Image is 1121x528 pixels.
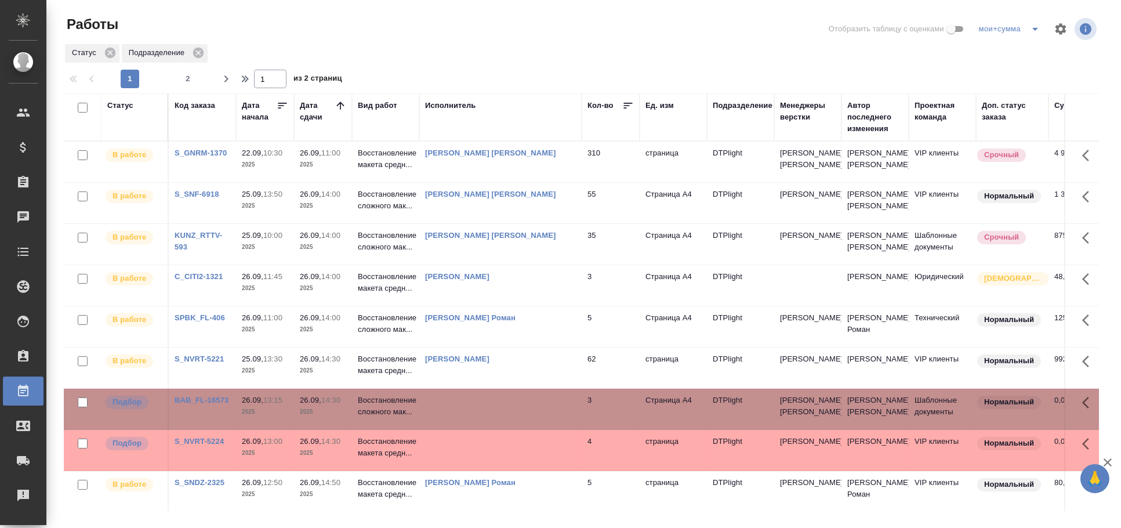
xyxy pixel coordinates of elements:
td: DTPlight [707,265,774,306]
p: [PERSON_NAME] [PERSON_NAME] [780,147,836,171]
td: страница [640,348,707,388]
td: VIP клиенты [909,348,976,388]
p: [DEMOGRAPHIC_DATA] [984,273,1042,284]
p: 2025 [300,159,346,171]
div: Дата сдачи [300,100,335,123]
p: [PERSON_NAME] [780,353,836,365]
p: 2025 [242,283,288,294]
p: 2025 [300,241,346,253]
td: 62 [582,348,640,388]
td: страница [640,430,707,471]
td: страница [640,142,707,182]
p: 2025 [300,283,346,294]
td: Юридический [909,265,976,306]
td: [PERSON_NAME] [PERSON_NAME] [841,142,909,182]
span: Посмотреть информацию [1075,18,1099,40]
p: 13:50 [263,190,282,198]
td: 48,00 ₽ [1049,265,1107,306]
a: [PERSON_NAME] [425,355,489,363]
td: 5 [582,471,640,512]
p: Подбор [113,437,142,449]
button: 🙏 [1080,464,1109,493]
td: 125,00 ₽ [1049,306,1107,347]
p: Восстановление макета средн... [358,271,413,294]
td: DTPlight [707,471,774,512]
p: Подбор [113,396,142,408]
td: 5 [582,306,640,347]
p: 26.09, [242,272,263,281]
div: Проектная команда [915,100,970,123]
p: 2025 [300,324,346,335]
span: 🙏 [1085,466,1105,491]
a: [PERSON_NAME] Роман [425,313,516,322]
td: 4 960,00 ₽ [1049,142,1107,182]
p: [PERSON_NAME] [780,312,836,324]
td: 80,00 ₽ [1049,471,1107,512]
div: Можно подбирать исполнителей [104,395,162,410]
p: 26.09, [300,231,321,240]
p: 2025 [300,406,346,418]
p: В работе [113,149,146,161]
p: 11:00 [263,313,282,322]
p: В работе [113,232,146,243]
button: Здесь прячутся важные кнопки [1075,471,1103,499]
p: 12:50 [263,478,282,487]
a: BAB_FL-16573 [175,396,228,404]
div: Код заказа [175,100,215,111]
div: Исполнитель выполняет работу [104,312,162,328]
a: [PERSON_NAME] [425,272,489,281]
div: Статус [107,100,133,111]
p: В работе [113,314,146,326]
p: Восстановление макета средн... [358,147,413,171]
p: 2025 [242,241,288,253]
td: [PERSON_NAME] [841,430,909,471]
p: Подразделение [129,47,188,59]
p: Срочный [984,149,1019,161]
p: 14:00 [321,231,340,240]
div: Вид работ [358,100,397,111]
p: Восстановление сложного мак... [358,395,413,418]
p: 14:30 [321,355,340,363]
div: Менеджеры верстки [780,100,836,123]
div: Подразделение [713,100,772,111]
span: 2 [179,73,197,85]
p: 2025 [242,324,288,335]
div: Можно подбирать исполнителей [104,436,162,451]
td: [PERSON_NAME] [PERSON_NAME] [841,224,909,265]
span: Работы [64,15,118,34]
td: DTPlight [707,348,774,388]
td: DTPlight [707,306,774,347]
td: Страница А4 [640,224,707,265]
p: Нормальный [984,479,1034,490]
p: Восстановление сложного мак... [358,312,413,335]
a: S_SNDZ-2325 [175,478,224,487]
p: [PERSON_NAME] [780,189,836,200]
a: [PERSON_NAME] [PERSON_NAME] [425,190,556,198]
p: 26.09, [300,437,321,446]
p: Нормальный [984,437,1034,449]
td: Страница А4 [640,183,707,223]
td: 310 [582,142,640,182]
p: 2025 [300,200,346,212]
td: [PERSON_NAME] Роман [841,306,909,347]
p: Восстановление макета средн... [358,477,413,500]
p: Восстановление сложного мак... [358,230,413,253]
td: DTPlight [707,389,774,429]
p: 13:00 [263,437,282,446]
p: Нормальный [984,396,1034,408]
p: 2025 [242,159,288,171]
p: 26.09, [300,478,321,487]
p: 2025 [242,406,288,418]
button: Здесь прячутся важные кнопки [1075,306,1103,334]
div: Ед. изм [645,100,674,111]
td: DTPlight [707,224,774,265]
td: 0,00 ₽ [1049,430,1107,471]
div: split button [976,20,1047,38]
p: 26.09, [300,313,321,322]
td: [PERSON_NAME] [PERSON_NAME] [841,389,909,429]
td: VIP клиенты [909,430,976,471]
button: Здесь прячутся важные кнопки [1075,348,1103,375]
td: [PERSON_NAME] [841,348,909,388]
p: [PERSON_NAME] [PERSON_NAME] [780,395,836,418]
div: Исполнитель выполняет работу [104,353,162,369]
